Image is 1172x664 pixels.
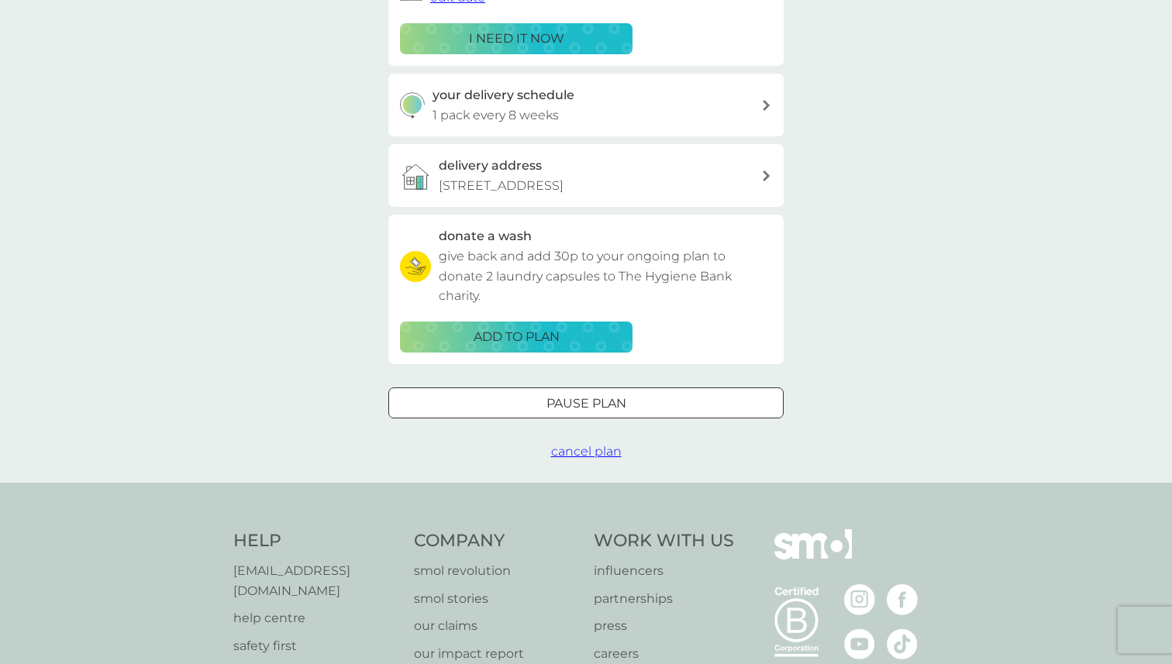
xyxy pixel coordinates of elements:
[439,156,542,176] h3: delivery address
[233,608,398,628] a: help centre
[439,226,532,246] h3: donate a wash
[400,322,633,353] button: ADD TO PLAN
[594,589,734,609] a: partnerships
[551,444,622,459] span: cancel plan
[414,616,579,636] a: our claims
[594,644,734,664] a: careers
[774,529,852,582] img: smol
[439,176,564,196] p: [STREET_ADDRESS]
[414,561,579,581] a: smol revolution
[388,74,784,136] button: your delivery schedule1 pack every 8 weeks
[233,529,398,553] h4: Help
[594,561,734,581] a: influencers
[594,529,734,553] h4: Work With Us
[844,628,875,659] img: visit the smol Youtube page
[433,105,559,126] p: 1 pack every 8 weeks
[546,394,626,414] p: Pause plan
[414,589,579,609] a: smol stories
[414,644,579,664] a: our impact report
[887,584,918,615] img: visit the smol Facebook page
[400,23,633,54] button: i need it now
[887,628,918,659] img: visit the smol Tiktok page
[594,616,734,636] a: press
[844,584,875,615] img: visit the smol Instagram page
[414,529,579,553] h4: Company
[233,636,398,656] a: safety first
[433,85,574,105] h3: your delivery schedule
[388,387,784,418] button: Pause plan
[233,561,398,600] a: [EMAIL_ADDRESS][DOMAIN_NAME]
[474,327,560,347] p: ADD TO PLAN
[388,144,784,207] a: delivery address[STREET_ADDRESS]
[469,29,564,49] p: i need it now
[439,246,772,306] p: give back and add 30p to your ongoing plan to donate 2 laundry capsules to The Hygiene Bank charity.
[551,442,622,462] button: cancel plan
